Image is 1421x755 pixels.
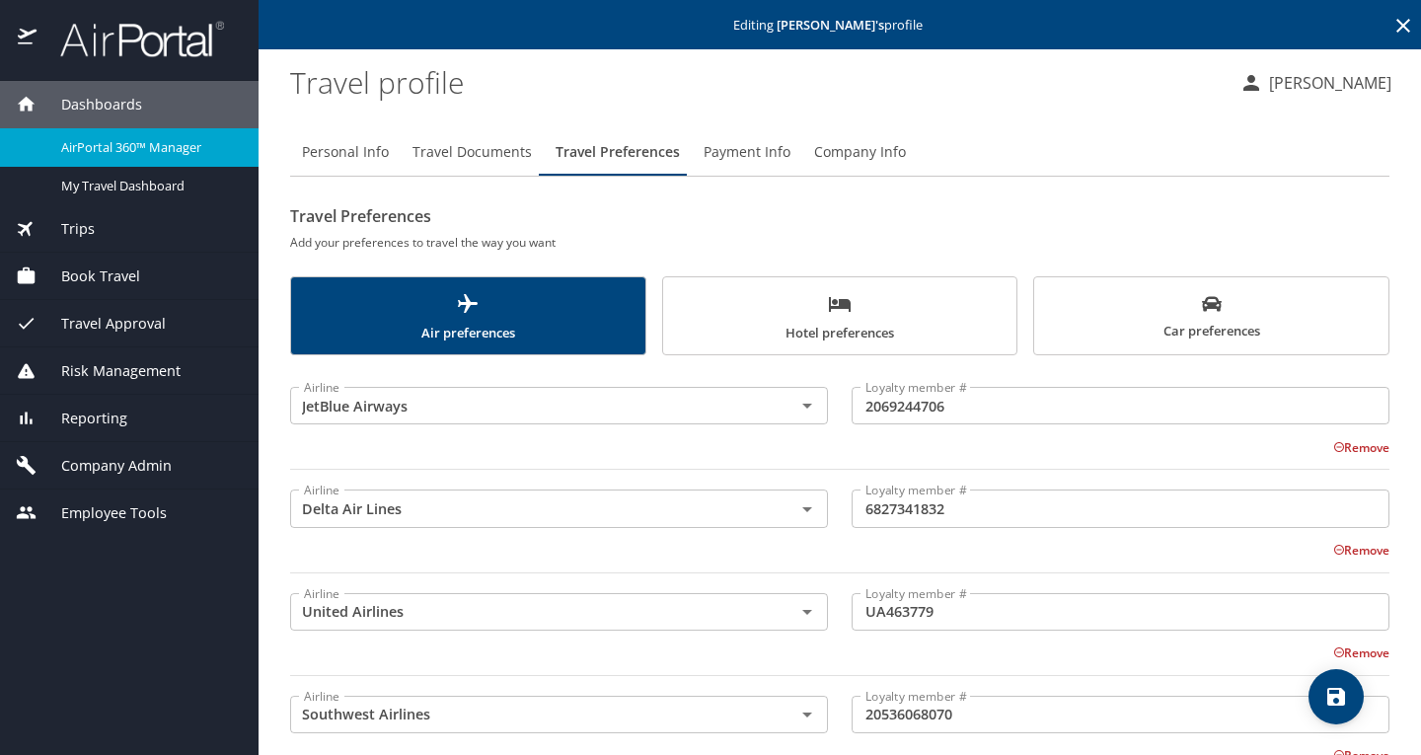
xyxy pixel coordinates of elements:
[675,292,1006,344] span: Hotel preferences
[37,218,95,240] span: Trips
[1046,294,1377,342] span: Car preferences
[303,292,634,344] span: Air preferences
[704,140,790,165] span: Payment Info
[296,702,764,727] input: Select an Airline
[290,200,1389,232] h2: Travel Preferences
[37,455,172,477] span: Company Admin
[61,138,235,157] span: AirPortal 360™ Manager
[793,701,821,728] button: Open
[793,392,821,419] button: Open
[793,598,821,626] button: Open
[290,51,1224,113] h1: Travel profile
[37,313,166,335] span: Travel Approval
[1232,65,1399,101] button: [PERSON_NAME]
[61,177,235,195] span: My Travel Dashboard
[37,360,181,382] span: Risk Management
[290,128,1389,176] div: Profile
[37,502,167,524] span: Employee Tools
[296,393,764,418] input: Select an Airline
[290,232,1389,253] h6: Add your preferences to travel the way you want
[1309,669,1364,724] button: save
[1333,439,1389,456] button: Remove
[1263,71,1391,95] p: [PERSON_NAME]
[556,140,680,165] span: Travel Preferences
[296,599,764,625] input: Select an Airline
[18,20,38,58] img: icon-airportal.png
[1333,644,1389,661] button: Remove
[302,140,389,165] span: Personal Info
[793,495,821,523] button: Open
[290,276,1389,355] div: scrollable force tabs example
[412,140,532,165] span: Travel Documents
[37,94,142,115] span: Dashboards
[296,495,764,521] input: Select an Airline
[777,16,884,34] strong: [PERSON_NAME] 's
[37,265,140,287] span: Book Travel
[38,20,224,58] img: airportal-logo.png
[1333,542,1389,559] button: Remove
[814,140,906,165] span: Company Info
[264,19,1415,32] p: Editing profile
[37,408,127,429] span: Reporting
